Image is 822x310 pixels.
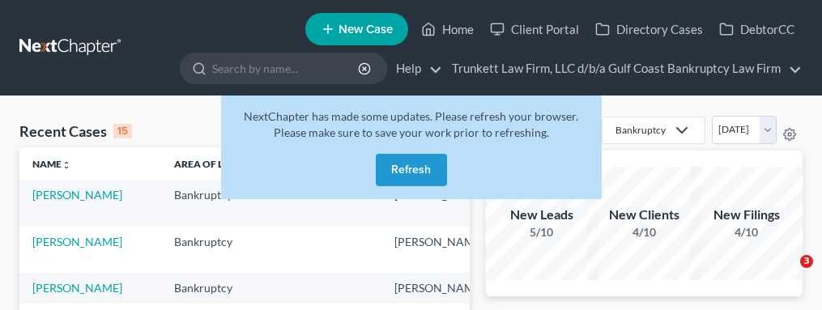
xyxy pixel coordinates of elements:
[174,158,249,170] a: Area of Lawunfold_more
[482,15,587,44] a: Client Portal
[388,54,442,83] a: Help
[587,206,701,224] div: New Clients
[62,160,71,170] i: unfold_more
[381,273,497,303] td: [PERSON_NAME]
[161,273,262,303] td: Bankruptcy
[800,255,813,268] span: 3
[161,180,262,226] td: Bankruptcy
[615,123,666,137] div: Bankruptcy
[690,206,803,224] div: New Filings
[376,154,447,186] button: Refresh
[19,121,132,141] div: Recent Cases
[485,224,598,240] div: 5/10
[212,53,360,83] input: Search by name...
[690,224,803,240] div: 4/10
[32,188,122,202] a: [PERSON_NAME]
[444,54,802,83] a: Trunkett Law Firm, LLC d/b/a Gulf Coast Bankruptcy Law Firm
[587,224,701,240] div: 4/10
[32,281,122,295] a: [PERSON_NAME]
[381,227,497,273] td: [PERSON_NAME]
[32,235,122,248] a: [PERSON_NAME]
[32,158,71,170] a: Nameunfold_more
[711,15,803,44] a: DebtorCC
[485,206,598,224] div: New Leads
[113,124,132,138] div: 15
[413,15,482,44] a: Home
[587,15,711,44] a: Directory Cases
[339,23,393,36] span: New Case
[767,255,806,294] iframe: Intercom live chat
[244,109,578,139] span: NextChapter has made some updates. Please refresh your browser. Please make sure to save your wor...
[161,227,262,273] td: Bankruptcy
